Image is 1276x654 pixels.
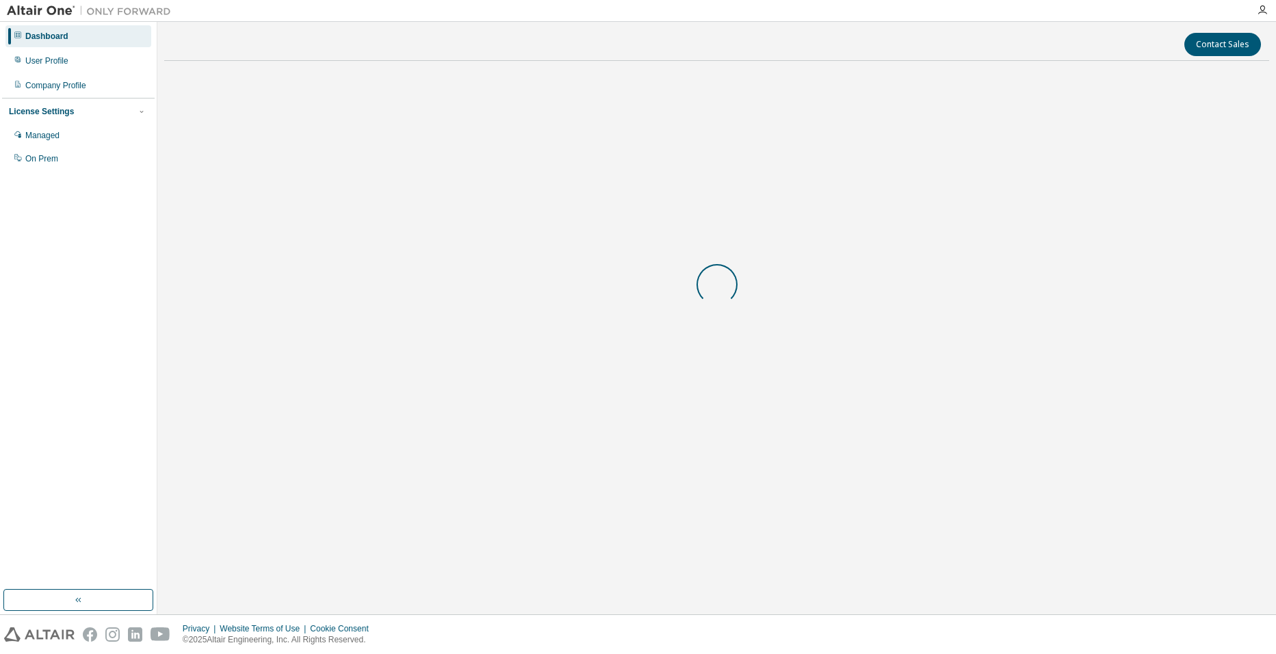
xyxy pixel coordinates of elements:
button: Contact Sales [1184,33,1261,56]
img: Altair One [7,4,178,18]
div: Dashboard [25,31,68,42]
div: Company Profile [25,80,86,91]
div: License Settings [9,106,74,117]
div: User Profile [25,55,68,66]
img: facebook.svg [83,627,97,642]
img: altair_logo.svg [4,627,75,642]
div: Privacy [183,623,220,634]
div: Website Terms of Use [220,623,310,634]
p: © 2025 Altair Engineering, Inc. All Rights Reserved. [183,634,377,646]
img: linkedin.svg [128,627,142,642]
img: instagram.svg [105,627,120,642]
div: Cookie Consent [310,623,376,634]
img: youtube.svg [151,627,170,642]
div: On Prem [25,153,58,164]
div: Managed [25,130,60,141]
